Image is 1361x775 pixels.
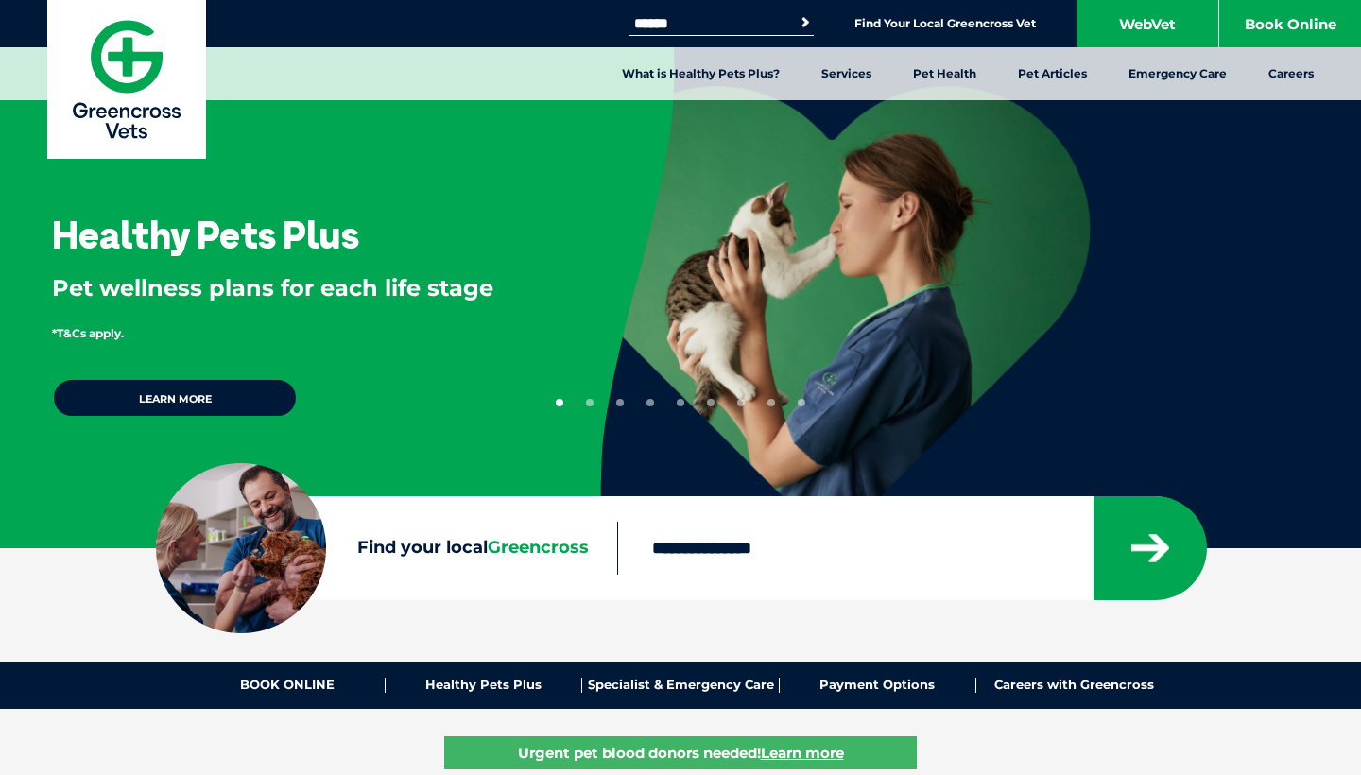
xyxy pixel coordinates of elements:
a: Pet Articles [997,47,1108,100]
a: Pet Health [892,47,997,100]
a: Emergency Care [1108,47,1248,100]
a: Services [801,47,892,100]
a: Healthy Pets Plus [386,678,582,693]
a: Careers [1248,47,1335,100]
button: 9 of 9 [798,399,805,406]
a: What is Healthy Pets Plus? [601,47,801,100]
button: 6 of 9 [707,399,715,406]
button: 5 of 9 [677,399,684,406]
button: 4 of 9 [646,399,654,406]
a: Payment Options [780,678,976,693]
a: Urgent pet blood donors needed!Learn more [444,736,917,769]
span: Greencross [488,537,589,558]
span: *T&Cs apply. [52,326,124,340]
p: Pet wellness plans for each life stage [52,272,539,304]
a: Learn more [52,378,298,418]
u: Learn more [761,744,844,762]
button: Search [796,13,815,32]
button: 8 of 9 [767,399,775,406]
h3: Healthy Pets Plus [52,215,359,253]
label: Find your local [156,534,617,562]
a: BOOK ONLINE [189,678,386,693]
a: Careers with Greencross [976,678,1172,693]
a: Find Your Local Greencross Vet [854,16,1036,31]
button: 3 of 9 [616,399,624,406]
button: 7 of 9 [737,399,745,406]
button: 2 of 9 [586,399,594,406]
a: Specialist & Emergency Care [582,678,779,693]
button: 1 of 9 [556,399,563,406]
